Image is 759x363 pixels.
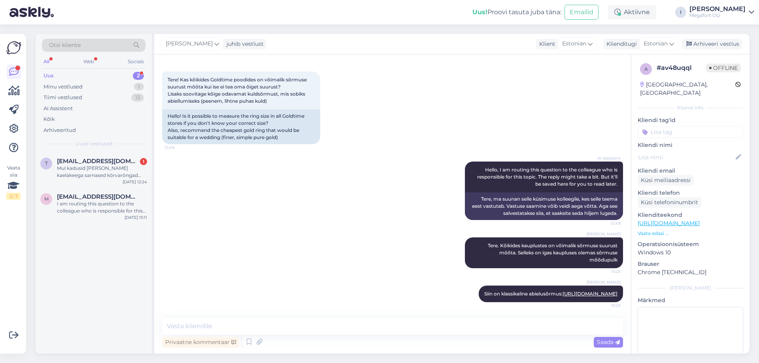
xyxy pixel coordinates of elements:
[657,63,706,73] div: # av48uqql
[49,41,81,49] span: Otsi kliente
[706,64,741,72] span: Offline
[638,260,743,268] p: Brauser
[587,279,621,285] span: [PERSON_NAME]
[43,105,73,113] div: AI Assistent
[638,167,743,175] p: Kliendi email
[488,243,619,263] span: Tere. Kõikides kauplustes on võimalik sõrmuse suurust mõõta. Selleks on igas kaupluses olemas sõr...
[223,40,264,48] div: juhib vestlust
[126,56,145,67] div: Socials
[42,56,51,67] div: All
[638,141,743,149] p: Kliendi nimi
[565,5,599,20] button: Emailid
[689,6,746,12] div: [PERSON_NAME]
[644,39,668,48] span: Estonian
[6,164,21,200] div: Vaata siia
[640,81,735,97] div: [GEOGRAPHIC_DATA], [GEOGRAPHIC_DATA]
[57,165,147,179] div: Mul kadusid [PERSON_NAME] kaelakeega sarnased kõrvarõngad ning need olid ostetud Goldtimest. Kas ...
[162,337,239,348] div: Privaatne kommentaar
[603,40,637,48] div: Klienditugi
[638,230,743,237] p: Vaata edasi ...
[125,214,147,220] div: [DATE] 15:11
[477,167,619,187] span: Hello, I am routing this question to the colleague who is responsible for this topic. The reply m...
[638,175,694,186] div: Küsi meiliaadressi
[638,116,743,124] p: Kliendi tag'id
[644,66,648,72] span: a
[82,56,96,67] div: Web
[134,83,144,91] div: 1
[562,39,586,48] span: Estonian
[140,158,147,165] div: 1
[638,104,743,111] div: Kliendi info
[57,158,139,165] span: tertsu013@hotmail.com
[43,83,83,91] div: Minu vestlused
[131,94,144,102] div: 13
[563,291,617,297] a: [URL][DOMAIN_NAME]
[168,77,308,104] span: Tere! Kas kõikides Goldtime poodides on võimalik sõrmuse suurust mõõta kui ise ei tea oma õiget s...
[675,7,686,18] div: I
[638,240,743,248] p: Operatsioonisüsteem
[133,72,144,80] div: 2
[43,115,55,123] div: Kõik
[608,5,656,19] div: Aktiivne
[472,8,561,17] div: Proovi tasuta juba täna:
[484,291,617,297] span: Siin on klassikaline abielusõrmus:
[164,145,194,150] span: 12:49
[638,296,743,305] p: Märkmed
[591,303,621,308] span: 13:23
[6,40,21,55] img: Askly Logo
[44,196,49,202] span: m
[587,231,621,237] span: [PERSON_NAME]
[638,220,700,227] a: [URL][DOMAIN_NAME]
[591,220,621,226] span: 12:49
[638,153,734,162] input: Lisa nimi
[638,189,743,197] p: Kliendi telefon
[472,8,487,16] b: Uus!
[43,126,76,134] div: Arhiveeritud
[682,39,742,49] div: Arhiveeri vestlus
[597,339,620,346] span: Saada
[45,160,48,166] span: t
[591,269,621,275] span: 13:23
[689,6,754,19] a: [PERSON_NAME]Megafort OÜ
[689,12,746,19] div: Megafort OÜ
[638,284,743,292] div: [PERSON_NAME]
[638,126,743,138] input: Lisa tag
[591,155,621,161] span: AI Assistent
[6,193,21,200] div: 2 / 3
[123,179,147,185] div: [DATE] 12:24
[162,109,320,144] div: Hello! Is it possible to measure the ring size in all Goldtime stores if you don't know your corr...
[57,193,139,200] span: mariette7.mikkus@gmail.com
[43,94,82,102] div: Tiimi vestlused
[76,140,112,147] span: Uued vestlused
[43,72,54,80] div: Uus
[166,39,213,48] span: [PERSON_NAME]
[638,248,743,257] p: Windows 10
[638,197,701,208] div: Küsi telefoninumbrit
[57,200,147,214] div: I am routing this question to the colleague who is responsible for this topic. The reply might ta...
[638,211,743,219] p: Klienditeekond
[536,40,555,48] div: Klient
[465,192,623,220] div: Tere, ma suunan selle küsimuse kolleegile, kes selle teema eest vastutab. Vastuse saamine võib ve...
[638,268,743,276] p: Chrome [TECHNICAL_ID]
